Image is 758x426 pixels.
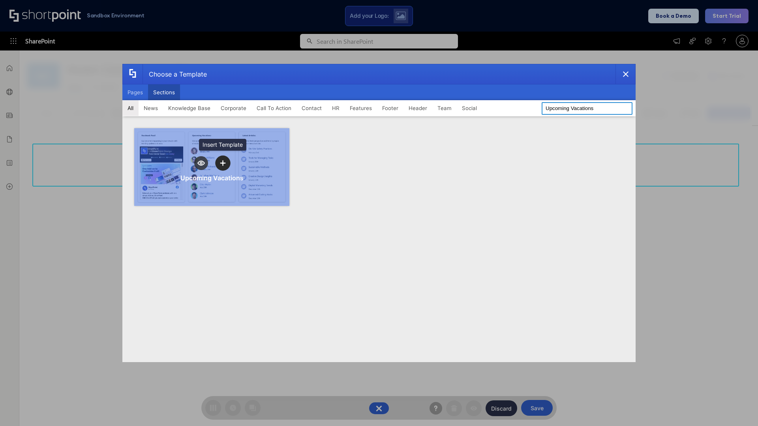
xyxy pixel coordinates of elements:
[457,100,482,116] button: Social
[296,100,327,116] button: Contact
[542,102,632,115] input: Search
[122,84,148,100] button: Pages
[139,100,163,116] button: News
[327,100,345,116] button: HR
[180,174,244,182] div: Upcoming Vacations
[251,100,296,116] button: Call To Action
[432,100,457,116] button: Team
[143,64,207,84] div: Choose a Template
[345,100,377,116] button: Features
[403,100,432,116] button: Header
[122,64,636,362] div: template selector
[148,84,180,100] button: Sections
[377,100,403,116] button: Footer
[163,100,216,116] button: Knowledge Base
[719,388,758,426] iframe: Chat Widget
[216,100,251,116] button: Corporate
[122,100,139,116] button: All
